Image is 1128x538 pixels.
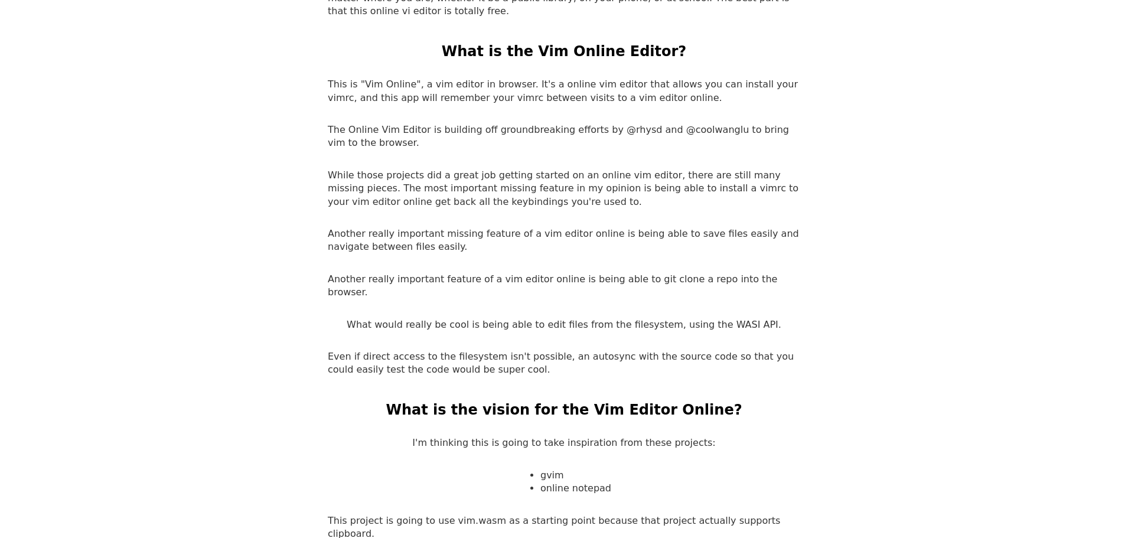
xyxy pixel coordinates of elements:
[540,469,611,482] li: gvim
[328,227,800,254] p: Another really important missing feature of a vim editor online is being able to save files easil...
[328,78,800,105] p: This is "Vim Online", a vim editor in browser. It's a online vim editor that allows you can insta...
[328,169,800,208] p: While those projects did a great job getting started on an online vim editor, there are still man...
[386,400,742,420] h2: What is the vision for the Vim Editor Online?
[442,42,687,62] h2: What is the Vim Online Editor?
[328,350,800,377] p: Even if direct access to the filesystem isn't possible, an autosync with the source code so that ...
[412,436,715,449] p: I'm thinking this is going to take inspiration from these projects:
[328,273,800,299] p: Another really important feature of a vim editor online is being able to git clone a repo into th...
[540,482,611,495] li: online notepad
[328,123,800,150] p: The Online Vim Editor is building off groundbreaking efforts by @rhysd and @coolwanglu to bring v...
[347,318,781,331] p: What would really be cool is being able to edit files from the filesystem, using the WASI API.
